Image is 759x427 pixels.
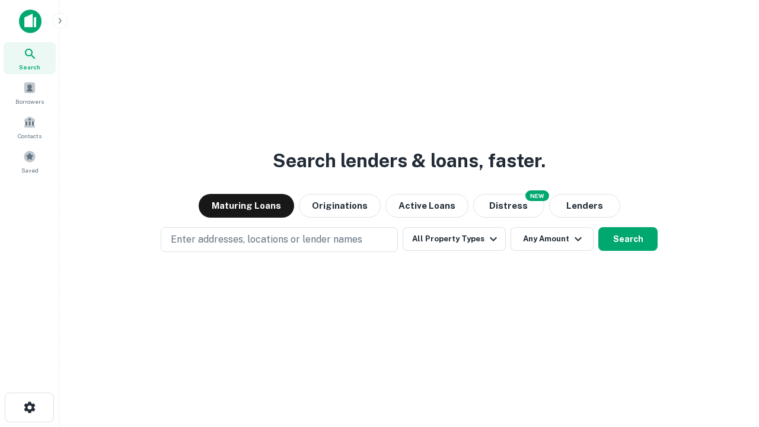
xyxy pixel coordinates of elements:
[19,62,40,72] span: Search
[385,194,468,218] button: Active Loans
[273,146,546,175] h3: Search lenders & loans, faster.
[700,332,759,389] iframe: Chat Widget
[21,165,39,175] span: Saved
[473,194,544,218] button: Search distressed loans with lien and other non-mortgage details.
[15,97,44,106] span: Borrowers
[598,227,658,251] button: Search
[525,190,549,201] div: NEW
[511,227,594,251] button: Any Amount
[199,194,294,218] button: Maturing Loans
[4,111,56,143] a: Contacts
[19,9,42,33] img: capitalize-icon.png
[171,232,362,247] p: Enter addresses, locations or lender names
[4,77,56,109] a: Borrowers
[549,194,620,218] button: Lenders
[299,194,381,218] button: Originations
[4,145,56,177] a: Saved
[403,227,506,251] button: All Property Types
[4,42,56,74] a: Search
[18,131,42,141] span: Contacts
[161,227,398,252] button: Enter addresses, locations or lender names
